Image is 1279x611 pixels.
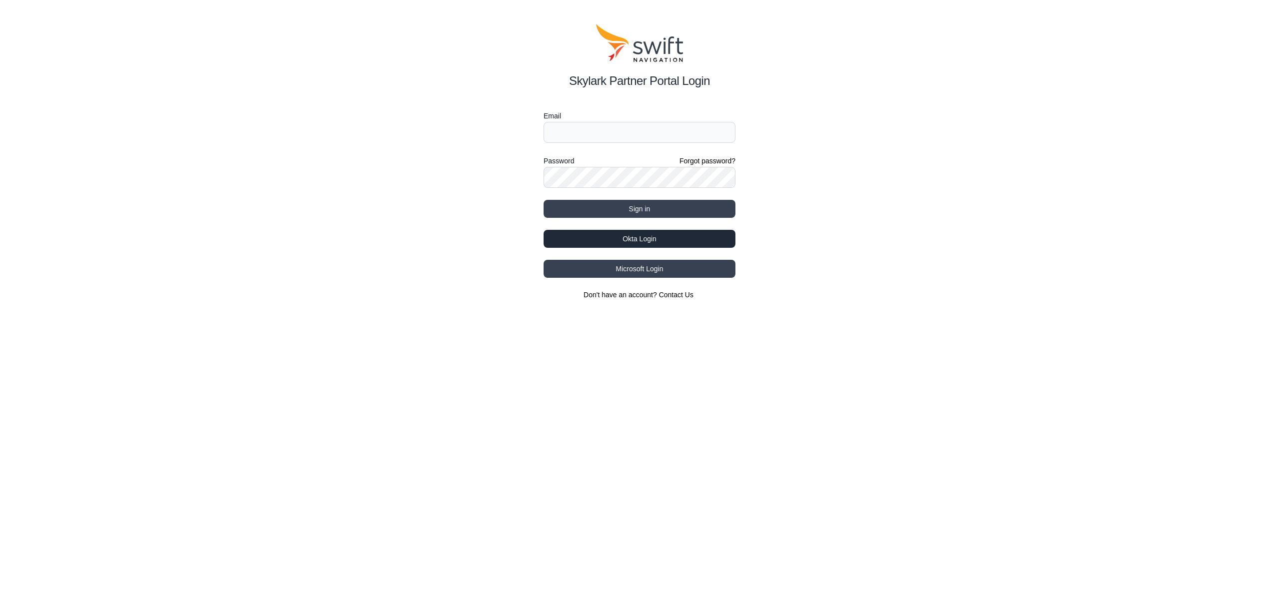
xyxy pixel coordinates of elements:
button: Microsoft Login [544,260,735,278]
a: Contact Us [659,291,693,299]
a: Forgot password? [679,156,735,166]
label: Email [544,110,735,122]
h2: Skylark Partner Portal Login [544,72,735,90]
button: Sign in [544,200,735,218]
label: Password [544,155,574,167]
section: Don't have an account? [544,290,735,300]
button: Okta Login [544,230,735,248]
